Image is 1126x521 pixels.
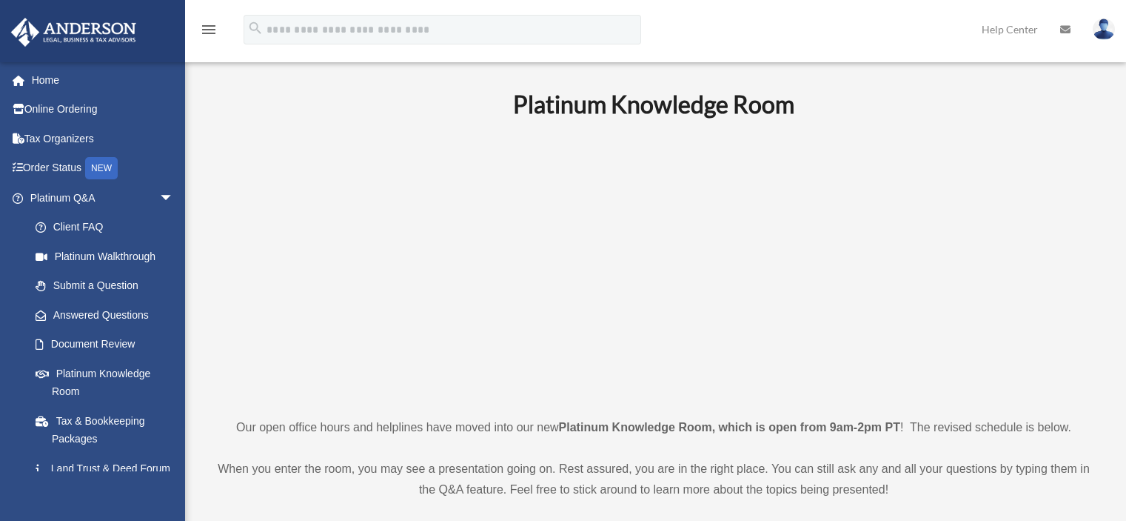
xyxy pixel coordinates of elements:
[200,21,218,39] i: menu
[10,153,196,184] a: Order StatusNEW
[159,183,189,213] span: arrow_drop_down
[10,124,196,153] a: Tax Organizers
[21,271,196,301] a: Submit a Question
[1093,19,1115,40] img: User Pic
[21,359,189,406] a: Platinum Knowledge Room
[10,65,196,95] a: Home
[21,213,196,242] a: Client FAQ
[21,454,196,483] a: Land Trust & Deed Forum
[513,90,794,119] b: Platinum Knowledge Room
[7,18,141,47] img: Anderson Advisors Platinum Portal
[21,406,196,454] a: Tax & Bookkeeping Packages
[432,139,876,390] iframe: 231110_Toby_KnowledgeRoom
[21,242,196,271] a: Platinum Walkthrough
[200,26,218,39] a: menu
[10,183,196,213] a: Platinum Q&Aarrow_drop_down
[211,459,1096,500] p: When you enter the room, you may see a presentation going on. Rest assured, you are in the right ...
[211,417,1096,438] p: Our open office hours and helplines have moved into our new ! The revised schedule is below.
[247,20,264,36] i: search
[10,95,196,125] a: Online Ordering
[21,300,196,330] a: Answered Questions
[559,421,900,434] strong: Platinum Knowledge Room, which is open from 9am-2pm PT
[85,157,118,179] div: NEW
[21,330,196,359] a: Document Review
